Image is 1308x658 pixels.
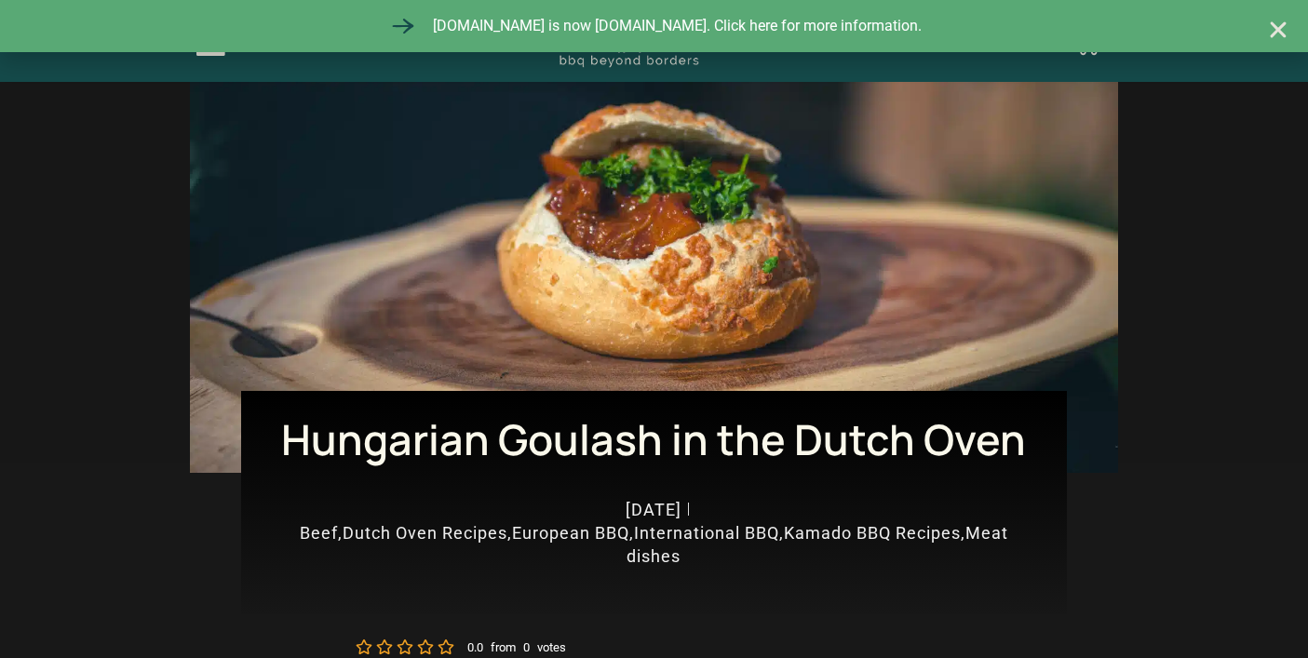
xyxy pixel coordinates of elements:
[634,523,779,543] a: International BBQ
[1267,19,1289,41] a: Close
[428,15,922,37] span: [DOMAIN_NAME] is now [DOMAIN_NAME]. Click here for more information.
[627,523,1008,566] a: Meat dishes
[523,640,530,654] small: 0
[512,523,629,543] a: European BBQ
[491,640,516,654] small: from
[467,640,483,654] small: 0.0
[626,500,681,519] time: [DATE]
[300,523,1008,566] span: , , , , ,
[269,419,1038,461] h1: Hungarian Goulash in the Dutch Oven
[386,9,922,43] a: [DOMAIN_NAME] is now [DOMAIN_NAME]. Click here for more information.
[626,498,681,521] a: [DATE]
[343,523,507,543] a: Dutch Oven Recipes
[537,640,566,654] small: votes
[300,523,338,543] a: Beef
[784,523,961,543] a: Kamado BBQ Recipes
